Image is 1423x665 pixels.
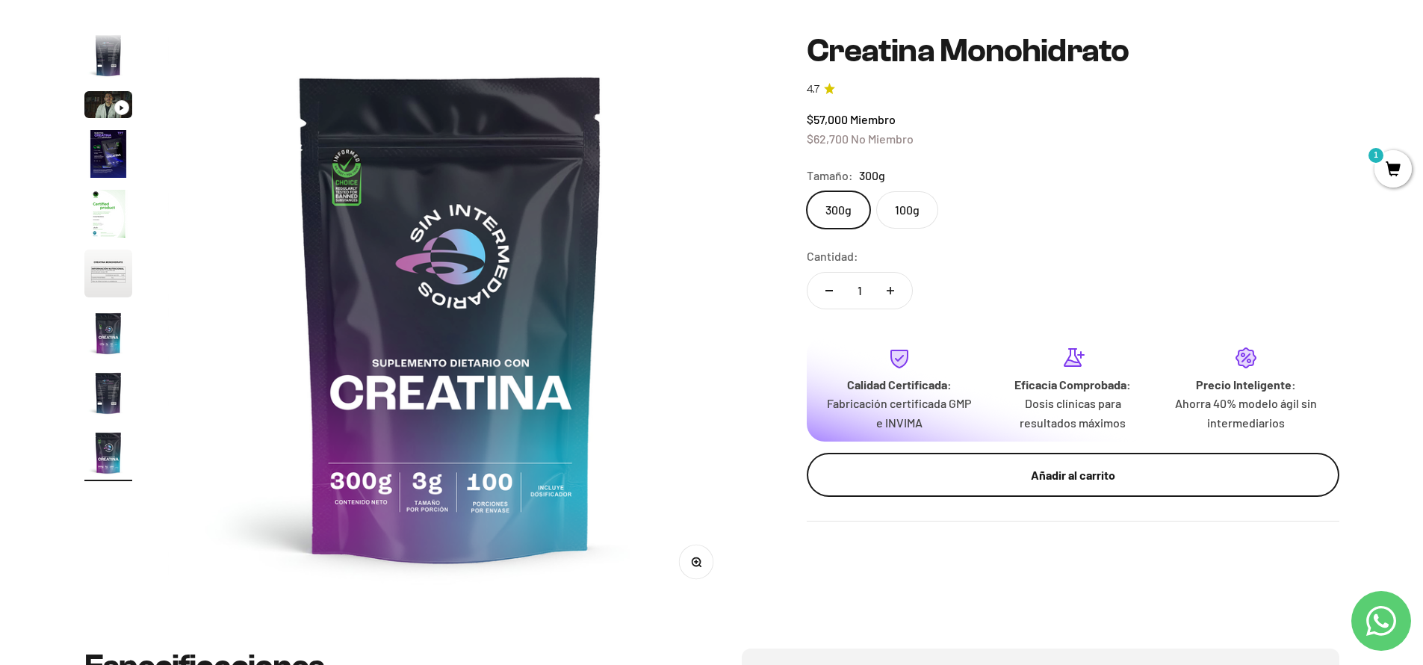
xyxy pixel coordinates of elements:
[84,250,132,297] img: Creatina Monohidrato
[807,166,853,185] legend: Tamaño:
[807,273,851,309] button: Reducir cantidad
[84,130,132,182] button: Ir al artículo 4
[1171,394,1321,432] p: Ahorra 40% modelo ágil sin intermediarios
[84,250,132,302] button: Ir al artículo 6
[859,166,885,185] span: 300g
[851,132,914,146] span: No Miembro
[84,429,132,477] img: Creatina Monohidrato
[869,273,912,309] button: Aumentar cantidad
[1374,162,1412,179] a: 1
[84,429,132,481] button: Ir al artículo 9
[807,453,1339,498] button: Añadir al carrito
[850,112,896,126] span: Miembro
[84,91,132,123] button: Ir al artículo 3
[1196,377,1296,392] strong: Precio Inteligente:
[84,369,132,417] img: Creatina Monohidrato
[84,190,132,242] button: Ir al artículo 5
[84,369,132,421] button: Ir al artículo 8
[1014,377,1131,392] strong: Eficacia Comprobada:
[847,377,952,392] strong: Calidad Certificada:
[84,31,132,84] button: Ir al artículo 2
[1367,146,1385,164] mark: 1
[807,81,819,98] span: 4.7
[84,31,132,79] img: Creatina Monohidrato
[998,394,1147,432] p: Dosis clínicas para resultados máximos
[84,190,132,238] img: Creatina Monohidrato
[807,81,1339,98] a: 4.74.7 de 5.0 estrellas
[807,247,858,266] label: Cantidad:
[807,132,849,146] span: $62,700
[84,309,132,357] img: Creatina Monohidrato
[84,130,132,178] img: Creatina Monohidrato
[84,309,132,362] button: Ir al artículo 7
[807,112,848,126] span: $57,000
[167,33,734,600] img: Creatina Monohidrato
[825,394,974,432] p: Fabricación certificada GMP e INVIMA
[807,33,1339,69] h1: Creatina Monohidrato
[837,466,1309,485] div: Añadir al carrito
